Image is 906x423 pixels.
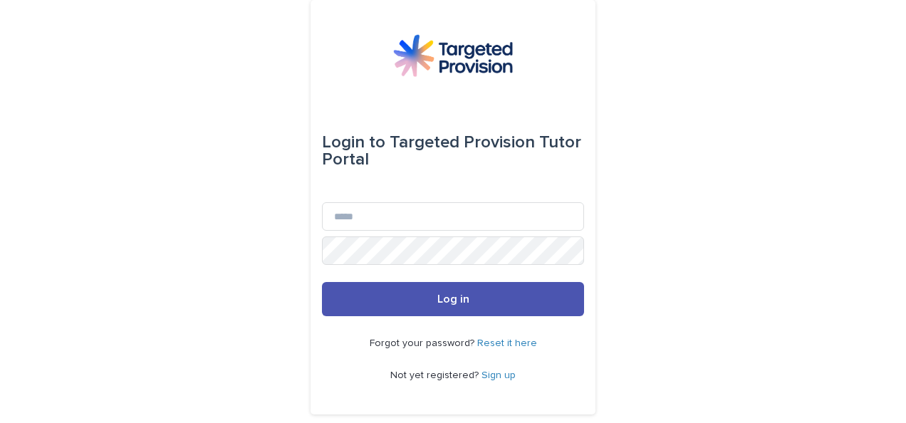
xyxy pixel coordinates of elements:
button: Log in [322,282,584,316]
span: Not yet registered? [390,370,481,380]
span: Forgot your password? [370,338,477,348]
div: Targeted Provision Tutor Portal [322,122,584,179]
a: Sign up [481,370,516,380]
span: Login to [322,134,385,151]
a: Reset it here [477,338,537,348]
img: M5nRWzHhSzIhMunXDL62 [393,34,513,77]
span: Log in [437,293,469,305]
